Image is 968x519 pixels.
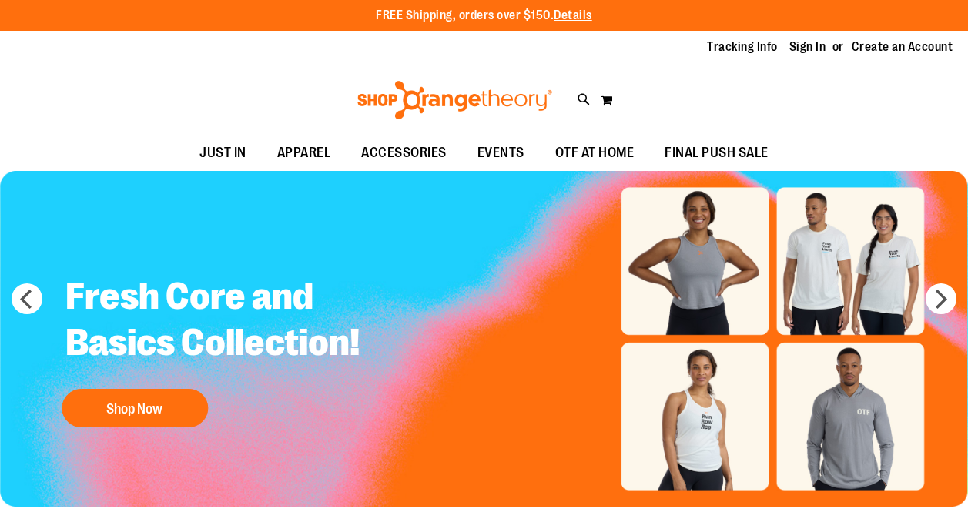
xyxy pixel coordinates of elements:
[262,136,347,171] a: APPAREL
[852,39,953,55] a: Create an Account
[54,262,393,381] h2: Fresh Core and Basics Collection!
[540,136,650,171] a: OTF AT HOME
[707,39,778,55] a: Tracking Info
[361,136,447,170] span: ACCESSORIES
[789,39,826,55] a: Sign In
[62,389,208,427] button: Shop Now
[184,136,262,171] a: JUST IN
[462,136,540,171] a: EVENTS
[355,81,554,119] img: Shop Orangetheory
[555,136,635,170] span: OTF AT HOME
[277,136,331,170] span: APPAREL
[376,7,592,25] p: FREE Shipping, orders over $150.
[346,136,462,171] a: ACCESSORIES
[665,136,769,170] span: FINAL PUSH SALE
[54,262,393,435] a: Fresh Core and Basics Collection! Shop Now
[12,283,42,314] button: prev
[554,8,592,22] a: Details
[649,136,784,171] a: FINAL PUSH SALE
[926,283,956,314] button: next
[199,136,246,170] span: JUST IN
[477,136,524,170] span: EVENTS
